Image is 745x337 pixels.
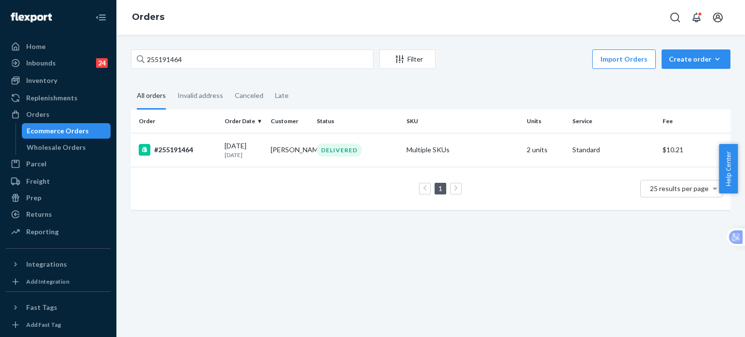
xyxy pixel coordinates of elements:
[6,55,111,71] a: Inbounds24
[6,257,111,272] button: Integrations
[22,123,111,139] a: Ecommerce Orders
[6,156,111,172] a: Parcel
[687,8,706,27] button: Open notifications
[523,133,569,167] td: 2 units
[26,321,61,329] div: Add Fast Tag
[403,133,522,167] td: Multiple SKUs
[225,141,263,159] div: [DATE]
[178,83,223,108] div: Invalid address
[26,259,67,269] div: Integrations
[379,49,436,69] button: Filter
[131,49,373,69] input: Search orders
[659,133,730,167] td: $10.21
[26,303,57,312] div: Fast Tags
[6,190,111,206] a: Prep
[317,144,362,157] div: DELIVERED
[271,117,309,125] div: Customer
[26,42,46,51] div: Home
[6,107,111,122] a: Orders
[22,140,111,155] a: Wholesale Orders
[6,174,111,189] a: Freight
[665,8,685,27] button: Open Search Box
[523,110,569,133] th: Units
[313,110,403,133] th: Status
[26,110,49,119] div: Orders
[6,39,111,54] a: Home
[221,110,267,133] th: Order Date
[6,319,111,331] a: Add Fast Tag
[26,159,47,169] div: Parcel
[650,184,709,193] span: 25 results per page
[225,151,263,159] p: [DATE]
[27,126,89,136] div: Ecommerce Orders
[137,83,166,110] div: All orders
[669,54,723,64] div: Create order
[719,144,738,193] button: Help Center
[6,90,111,106] a: Replenishments
[96,58,108,68] div: 24
[26,277,69,286] div: Add Integration
[131,110,221,133] th: Order
[26,193,41,203] div: Prep
[6,207,111,222] a: Returns
[662,49,730,69] button: Create order
[568,110,658,133] th: Service
[26,76,57,85] div: Inventory
[27,143,86,152] div: Wholesale Orders
[91,8,111,27] button: Close Navigation
[235,83,263,108] div: Canceled
[26,209,52,219] div: Returns
[6,73,111,88] a: Inventory
[403,110,522,133] th: SKU
[275,83,289,108] div: Late
[26,58,56,68] div: Inbounds
[437,184,444,193] a: Page 1 is your current page
[708,8,728,27] button: Open account menu
[592,49,656,69] button: Import Orders
[6,276,111,288] a: Add Integration
[26,177,50,186] div: Freight
[124,3,172,32] ol: breadcrumbs
[572,145,654,155] p: Standard
[6,224,111,240] a: Reporting
[11,13,52,22] img: Flexport logo
[26,93,78,103] div: Replenishments
[659,110,730,133] th: Fee
[6,300,111,315] button: Fast Tags
[267,133,313,167] td: [PERSON_NAME]
[139,144,217,156] div: #255191464
[26,227,59,237] div: Reporting
[380,54,435,64] div: Filter
[132,12,164,22] a: Orders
